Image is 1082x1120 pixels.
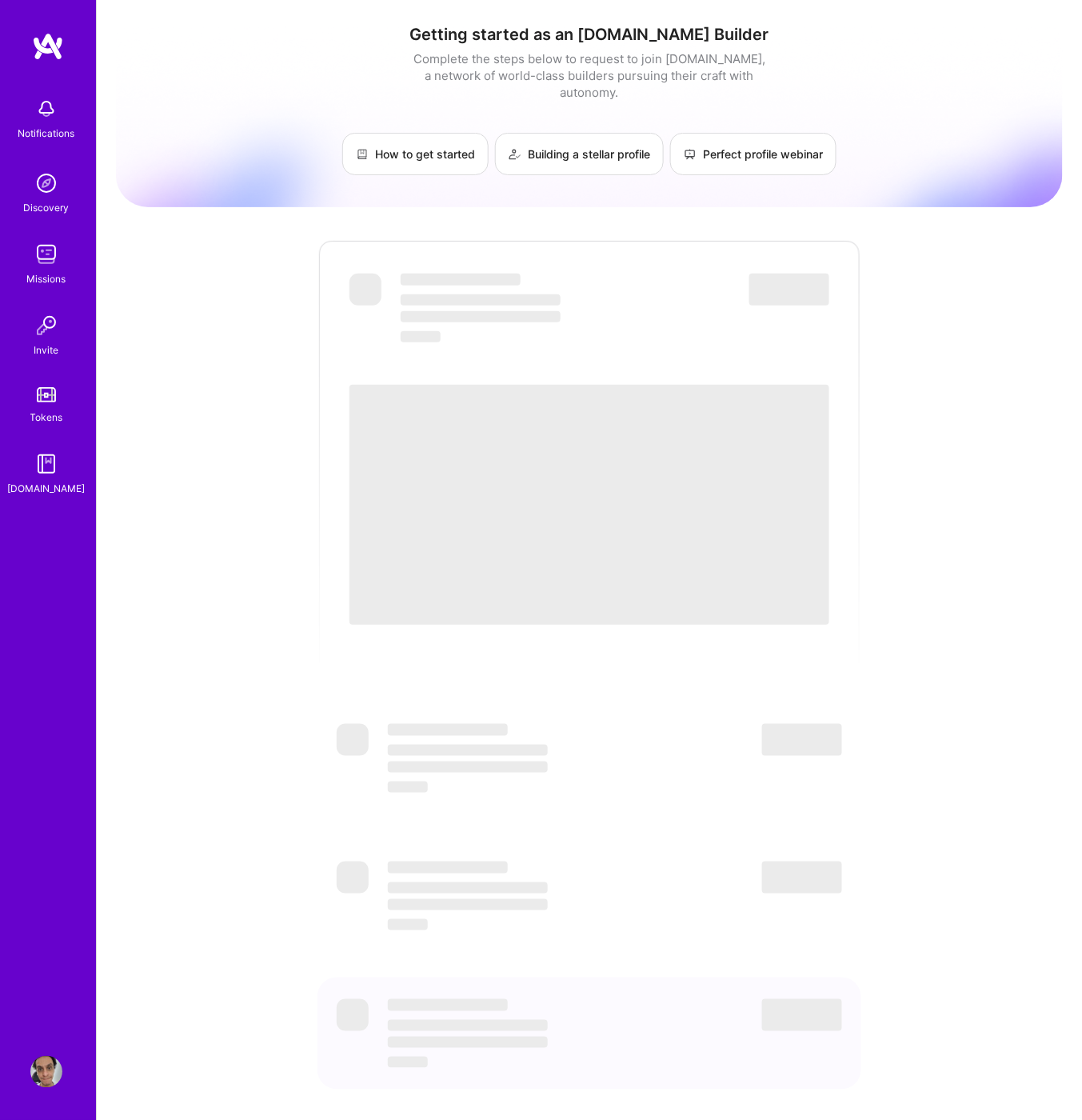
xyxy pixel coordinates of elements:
[670,133,836,175] a: Perfect profile webinar
[337,862,369,894] span: ‌
[388,899,548,910] span: ‌
[32,32,64,61] img: logo
[388,1020,548,1031] span: ‌
[401,274,521,286] span: ‌
[762,724,842,756] span: ‌
[401,294,561,306] span: ‌
[684,148,697,161] img: Perfect profile webinar
[30,93,62,125] img: bell
[337,724,369,756] span: ‌
[30,310,62,342] img: Invite
[388,1037,548,1048] span: ‌
[409,50,769,101] div: Complete the steps below to request to join [DOMAIN_NAME], a network of world-class builders purs...
[762,862,842,894] span: ‌
[388,882,548,894] span: ‌
[388,724,508,736] span: ‌
[388,745,548,756] span: ‌
[116,25,1063,44] h1: Getting started as an [DOMAIN_NAME] Builder
[30,409,63,426] div: Tokens
[388,762,548,773] span: ‌
[30,448,62,480] img: guide book
[388,1057,428,1068] span: ‌
[388,862,508,874] span: ‌
[356,148,369,161] img: How to get started
[388,919,428,930] span: ‌
[30,1056,62,1088] img: User Avatar
[24,199,70,216] div: Discovery
[762,999,842,1031] span: ‌
[8,480,86,497] div: [DOMAIN_NAME]
[388,782,428,793] span: ‌
[349,385,829,625] span: ‌
[401,331,441,342] span: ‌
[388,999,508,1011] span: ‌
[18,125,75,142] div: Notifications
[27,270,66,287] div: Missions
[337,999,369,1031] span: ‌
[30,167,62,199] img: discovery
[401,311,561,322] span: ‌
[495,133,664,175] a: Building a stellar profile
[37,387,56,402] img: tokens
[509,148,521,161] img: Building a stellar profile
[26,1056,66,1088] a: User Avatar
[749,274,829,306] span: ‌
[34,342,59,358] div: Invite
[30,238,62,270] img: teamwork
[342,133,489,175] a: How to get started
[349,274,381,306] span: ‌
